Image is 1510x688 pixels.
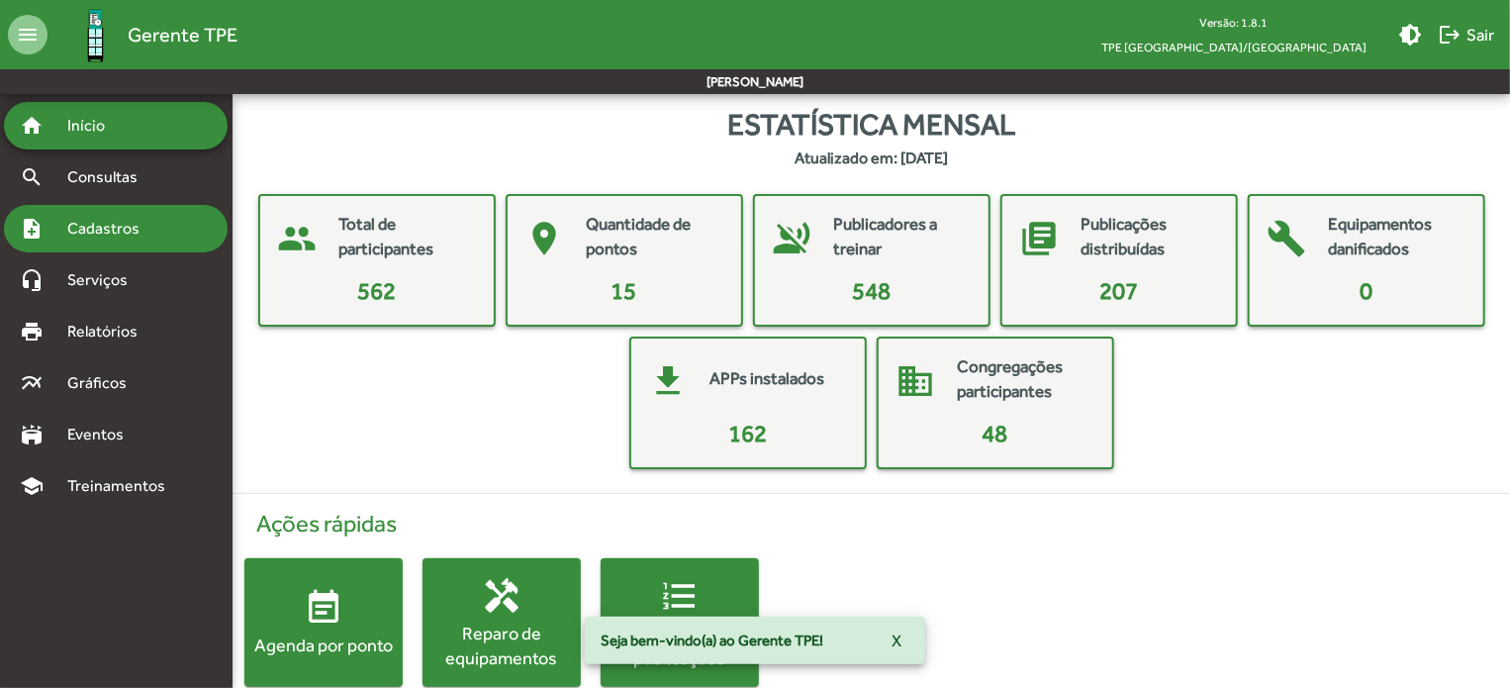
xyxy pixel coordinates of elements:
mat-icon: home [20,114,44,138]
mat-icon: build [1258,209,1317,268]
span: 48 [983,420,1008,446]
mat-icon: school [20,474,44,498]
mat-icon: note_add [20,217,44,241]
span: Gerente TPE [128,19,237,50]
span: Gráficos [55,371,153,395]
button: Sair [1430,17,1502,52]
span: 162 [728,420,767,446]
button: Agenda por ponto [244,558,403,687]
span: Início [55,114,134,138]
span: 562 [357,277,396,304]
mat-icon: people [268,209,328,268]
mat-card-title: Publicadores a treinar [834,212,969,262]
img: Logo [63,3,128,67]
span: Estatística mensal [727,102,1015,147]
mat-icon: brightness_medium [1398,23,1422,47]
mat-icon: search [20,165,44,189]
mat-icon: menu [8,15,47,54]
mat-card-title: Congregações participantes [958,354,1092,405]
mat-icon: logout [1438,23,1462,47]
button: X [876,623,917,658]
span: Treinamentos [55,474,189,498]
span: X [892,623,901,658]
span: Relatórios [55,320,163,344]
div: Reparo de equipamentos [423,620,581,669]
mat-icon: domain [887,351,946,411]
span: Sair [1438,17,1494,52]
span: 0 [1360,277,1372,304]
mat-icon: handyman [482,575,521,615]
mat-card-title: APPs instalados [710,366,825,392]
span: 207 [1099,277,1138,304]
strong: Atualizado em: [DATE] [795,147,948,170]
h4: Ações rápidas [244,510,1498,539]
mat-icon: library_books [1010,209,1070,268]
mat-icon: multiline_chart [20,371,44,395]
mat-icon: event_note [304,588,343,628]
button: Reparo de equipamentos [423,558,581,687]
span: Serviços [55,268,154,292]
mat-card-title: Equipamentos danificados [1329,212,1463,262]
mat-card-title: Quantidade de pontos [587,212,721,262]
mat-icon: voice_over_off [763,209,822,268]
mat-icon: get_app [639,351,699,411]
span: Consultas [55,165,163,189]
span: TPE [GEOGRAPHIC_DATA]/[GEOGRAPHIC_DATA] [1085,35,1382,59]
a: Gerente TPE [47,3,237,67]
mat-card-title: Publicações distribuídas [1082,212,1216,262]
mat-icon: format_list_numbered [660,575,700,615]
mat-icon: stadium [20,423,44,446]
mat-icon: print [20,320,44,344]
span: 548 [852,277,891,304]
mat-card-title: Total de participantes [339,212,474,262]
mat-icon: headset_mic [20,268,44,292]
span: Eventos [55,423,150,446]
button: Diário de publicações [601,558,759,687]
span: Seja bem-vindo(a) ao Gerente TPE! [601,631,823,650]
div: Versão: 1.8.1 [1085,10,1382,35]
span: Cadastros [55,217,165,241]
div: Agenda por ponto [244,633,403,657]
mat-icon: place [516,209,575,268]
span: 15 [612,277,637,304]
